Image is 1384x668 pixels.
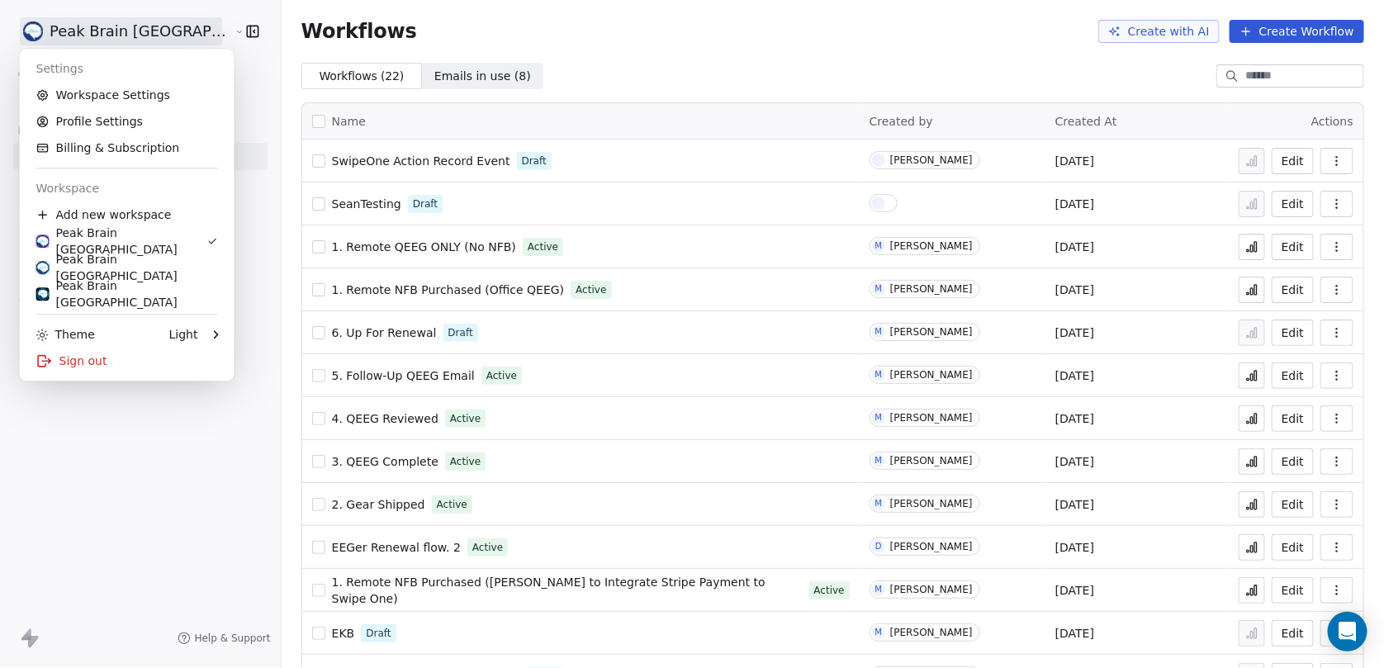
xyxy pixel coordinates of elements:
div: Add new workspace [26,201,228,228]
div: Sign out [26,348,228,374]
div: Theme [36,326,95,343]
a: Billing & Subscription [26,135,228,161]
img: Peak%20brain.png [36,287,50,301]
div: Peak Brain [GEOGRAPHIC_DATA] [36,225,207,258]
div: Peak Brain [GEOGRAPHIC_DATA] [36,277,218,310]
div: Peak Brain [GEOGRAPHIC_DATA] [36,251,218,284]
a: Profile Settings [26,108,228,135]
a: Workspace Settings [26,82,228,108]
img: Peak%20Brain%20Logo.png [36,235,50,248]
div: Settings [26,55,228,82]
div: Light [169,326,198,343]
div: Workspace [26,175,228,201]
img: peakbrain_logo.jpg [36,261,50,274]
